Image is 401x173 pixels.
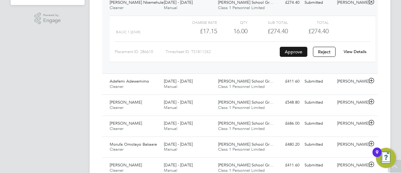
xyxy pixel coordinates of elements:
[164,100,193,105] span: [DATE] - [DATE]
[110,147,123,152] span: Cleaner
[177,26,217,36] div: £17.15
[116,30,140,34] span: Basic 1 (£/HR)
[43,13,61,18] span: Powered by
[43,18,61,23] span: Engage
[280,47,307,57] button: Approve
[115,47,166,57] div: Placement ID: 286610
[302,97,335,108] div: Submitted
[247,26,288,36] div: £274.40
[164,147,177,152] span: Manual
[376,152,378,160] div: 9
[269,118,302,129] div: £686.00
[164,162,193,168] span: [DATE] - [DATE]
[269,139,302,150] div: £480.20
[302,160,335,170] div: Submitted
[164,121,193,126] span: [DATE] - [DATE]
[247,19,288,26] div: Sub Total
[218,147,265,152] span: Class 1 Personnel Limited
[218,162,273,168] span: [PERSON_NAME] School Gr…
[110,78,149,84] span: Adefemi Adewemimo
[217,19,247,26] div: QTY
[110,105,123,110] span: Cleaner
[110,162,142,168] span: [PERSON_NAME]
[218,142,273,147] span: [PERSON_NAME] School Gr…
[218,168,265,173] span: Class 1 Personnel Limited
[218,126,265,131] span: Class 1 Personnel Limited
[269,160,302,170] div: £411.60
[218,78,273,84] span: [PERSON_NAME] School Gr…
[302,118,335,129] div: Submitted
[335,97,367,108] div: [PERSON_NAME]
[335,118,367,129] div: [PERSON_NAME]
[308,27,329,35] span: £274.40
[218,84,265,89] span: Class 1 Personnel Limited
[164,84,177,89] span: Manual
[217,26,247,36] div: 16.00
[166,47,278,57] div: Timesheet ID: TS1811242
[164,5,177,10] span: Manual
[110,126,123,131] span: Cleaner
[288,19,328,26] div: Total
[110,121,142,126] span: [PERSON_NAME]
[110,168,123,173] span: Cleaner
[335,139,367,150] div: [PERSON_NAME]
[110,100,142,105] span: [PERSON_NAME]
[110,142,157,147] span: Morufa Omotayo Bakaare
[335,160,367,170] div: [PERSON_NAME]
[110,84,123,89] span: Cleaner
[110,5,123,10] span: Cleaner
[164,78,193,84] span: [DATE] - [DATE]
[302,76,335,87] div: Submitted
[177,19,217,26] div: Charge rate
[335,76,367,87] div: [PERSON_NAME]
[344,49,367,54] a: View Details
[376,148,396,168] button: Open Resource Center, 9 new notifications
[218,121,273,126] span: [PERSON_NAME] School Gr…
[218,105,265,110] span: Class 1 Personnel Limited
[34,13,61,24] a: Powered byEngage
[164,168,177,173] span: Manual
[269,76,302,87] div: £411.60
[164,142,193,147] span: [DATE] - [DATE]
[218,100,273,105] span: [PERSON_NAME] School Gr…
[218,5,265,10] span: Class 1 Personnel Limited
[164,126,177,131] span: Manual
[269,97,302,108] div: £548.80
[313,47,336,57] button: Reject
[164,105,177,110] span: Manual
[302,139,335,150] div: Submitted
